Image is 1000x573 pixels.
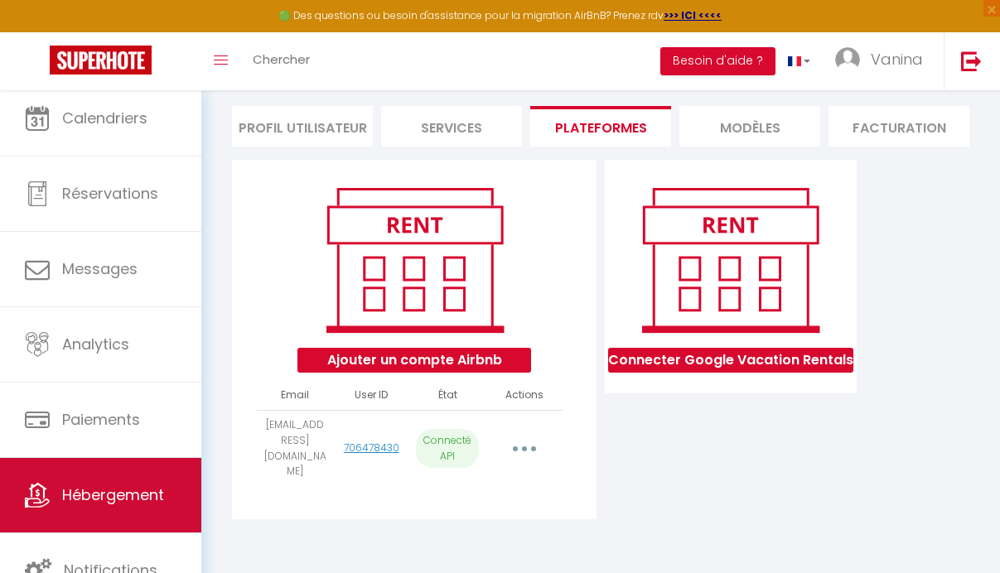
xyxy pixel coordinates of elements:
[257,381,333,410] th: Email
[62,183,158,204] span: Réservations
[679,106,820,147] li: MODÈLES
[486,381,562,410] th: Actions
[961,51,982,71] img: logout
[62,258,138,279] span: Messages
[333,381,409,410] th: User ID
[62,108,147,128] span: Calendriers
[823,32,944,90] a: ... Vanina
[309,181,520,339] img: rent.png
[608,348,853,373] button: Connecter Google Vacation Rentals
[344,441,399,455] a: 706478430
[297,348,530,373] button: Ajouter un compte Airbnb
[664,8,722,22] a: >>> ICI <<<<
[530,106,671,147] li: Plateformes
[62,334,129,354] span: Analytics
[416,429,479,469] p: Connecté API
[232,106,373,147] li: Profil Utilisateur
[50,46,152,75] img: Super Booking
[409,381,486,410] th: État
[253,51,310,68] span: Chercher
[62,484,164,505] span: Hébergement
[381,106,522,147] li: Services
[660,47,775,75] button: Besoin d'aide ?
[240,32,322,90] a: Chercher
[835,47,860,72] img: ...
[62,409,140,430] span: Paiements
[871,49,923,70] span: Vanina
[257,410,333,486] td: [EMAIL_ADDRESS][DOMAIN_NAME]
[625,181,836,339] img: rent.png
[829,106,969,147] li: Facturation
